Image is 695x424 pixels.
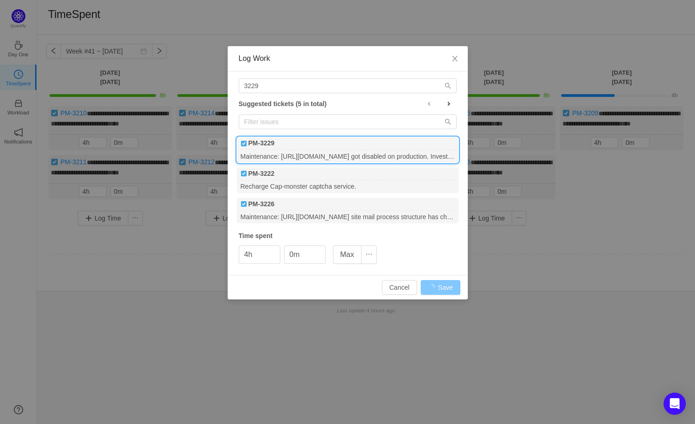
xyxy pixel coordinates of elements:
i: icon: search [445,119,451,125]
b: PM-3222 [248,169,275,179]
div: Maintenance: [URL][DOMAIN_NAME] got disabled on production. Investigate and fix. [237,150,459,162]
img: 10738 [241,140,247,147]
input: Filter issues [239,114,457,129]
div: Log Work [239,54,457,64]
div: Suggested tickets (5 in total) [239,98,457,110]
div: Recharge Cap-monster captcha service. [237,180,459,193]
div: Time spent [239,231,457,241]
div: Open Intercom Messenger [664,393,686,415]
img: 10738 [241,201,247,207]
b: PM-3226 [248,199,275,209]
i: icon: close [451,55,459,62]
input: Search [239,78,457,93]
button: Cancel [382,280,417,295]
button: Max [333,245,362,264]
i: icon: search [445,83,451,89]
button: icon: ellipsis [361,245,377,264]
img: 10738 [241,170,247,177]
div: Maintenance: [URL][DOMAIN_NAME] site mail process structure has changed. Investigate and fix. [237,211,459,223]
b: PM-3229 [248,138,275,148]
button: Close [442,46,468,72]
